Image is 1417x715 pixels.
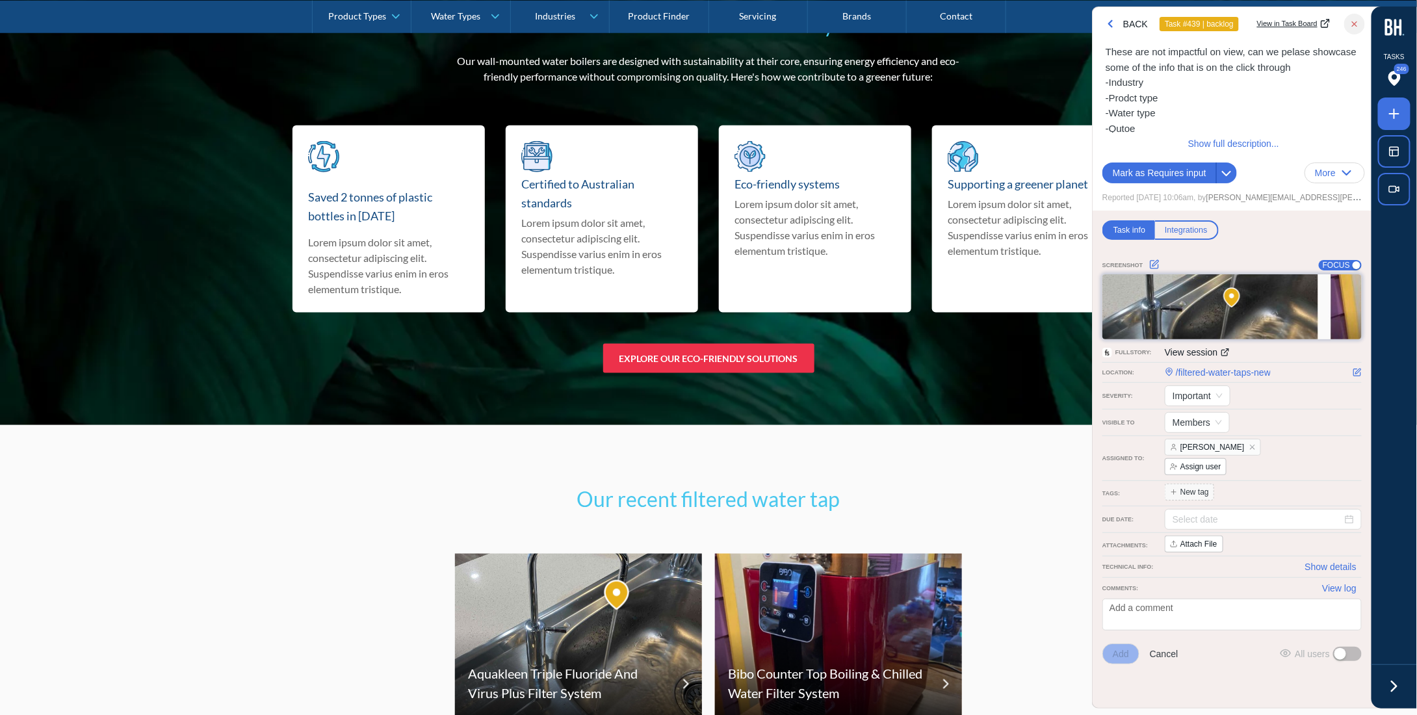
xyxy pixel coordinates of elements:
h3: Eco-friendly systems [734,175,840,194]
div: Lorem ipsum dolor sit amet, consectetur adipiscing elit. Suspendisse varius enim in eros elementu... [948,196,1109,259]
div: Lorem ipsum dolor sit amet, consectetur adipiscing elit. Suspendisse varius enim in eros elementu... [521,215,682,278]
div: Water Types [432,10,481,21]
p: Our wall-mounted water boilers are designed with sustainability at their core, ensuring energy ef... [455,53,962,84]
h5: Bibo Counter Top Boiling & Chilled Water Filter System [728,664,930,703]
h3: Saved 2 tonnes of plastic bottles in [DATE] [308,188,469,226]
div: Industries [535,10,575,21]
div: Lorem ipsum dolor sit amet, consectetur adipiscing elit. Suspendisse varius enim in eros elementu... [308,235,469,297]
div: Lorem ipsum dolor sit amet, consectetur adipiscing elit. Suspendisse varius enim in eros elementu... [734,196,896,259]
h2: Our recent filtered water tap [455,484,962,515]
a: Explore our eco-friendly solutions [603,344,814,373]
h3: Supporting a greener planet [948,175,1088,194]
h5: Aquakleen Triple Fluoride And Virus Plus Filter System [468,664,670,703]
h3: Certified to Australian standards [521,175,682,213]
div: Product Types [328,10,386,21]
